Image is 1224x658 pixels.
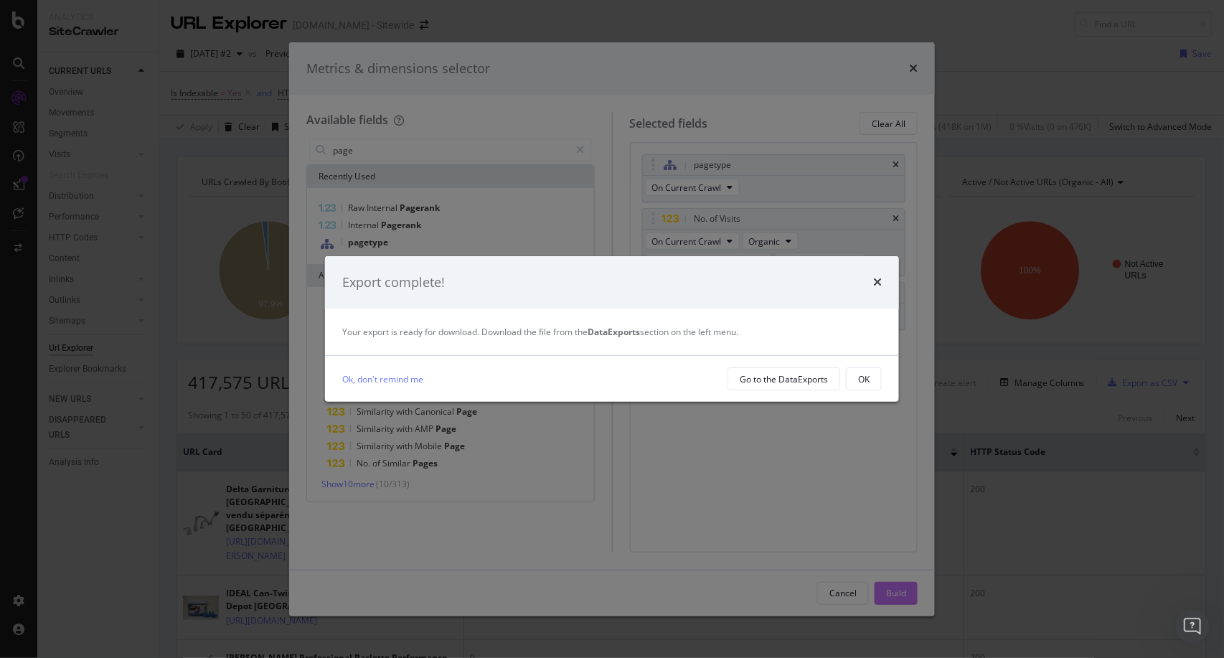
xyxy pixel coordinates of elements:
[342,273,445,292] div: Export complete!
[740,373,828,385] div: Go to the DataExports
[728,367,840,390] button: Go to the DataExports
[342,372,423,387] a: Ok, don't remind me
[588,326,738,338] span: section on the left menu.
[1175,609,1210,644] iframe: Intercom live chat
[588,326,640,338] strong: DataExports
[846,367,882,390] button: OK
[858,373,870,385] div: OK
[873,273,882,292] div: times
[342,326,882,338] div: Your export is ready for download. Download the file from the
[325,256,899,403] div: modal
